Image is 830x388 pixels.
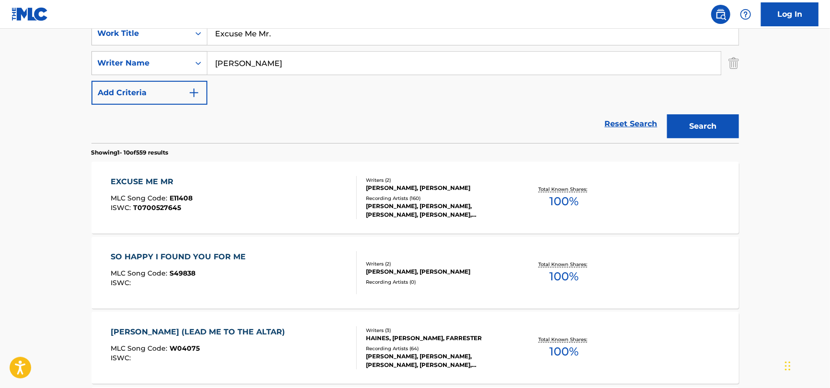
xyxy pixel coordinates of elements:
[539,186,590,193] p: Total Known Shares:
[98,28,184,39] div: Work Title
[170,344,200,353] span: W04075
[91,237,739,309] a: SO HAPPY I FOUND YOU FOR MEMLC Song Code:S49838ISWC:Writers (2)[PERSON_NAME], [PERSON_NAME]Record...
[91,312,739,384] a: [PERSON_NAME] (LEAD ME TO THE ALTAR)MLC Song Code:W04075ISWC:Writers (3)HAINES, [PERSON_NAME], FA...
[111,326,290,338] div: [PERSON_NAME] (LEAD ME TO THE ALTAR)
[600,113,662,134] a: Reset Search
[91,81,207,105] button: Add Criteria
[366,327,511,334] div: Writers ( 3 )
[91,148,169,157] p: Showing 1 - 10 of 559 results
[550,268,579,285] span: 100 %
[170,194,193,202] span: E11408
[111,203,133,212] span: ISWC :
[111,176,193,188] div: EXCUSE ME MR
[366,202,511,219] div: [PERSON_NAME], [PERSON_NAME], [PERSON_NAME], [PERSON_NAME], [PERSON_NAME], INNOCENT CRIMINALS
[539,261,590,268] p: Total Known Shares:
[111,344,170,353] span: MLC Song Code :
[782,342,830,388] iframe: Chat Widget
[736,5,755,24] div: Help
[111,269,170,277] span: MLC Song Code :
[667,114,739,138] button: Search
[91,22,739,143] form: Search Form
[715,9,727,20] img: search
[785,352,791,380] div: Drag
[91,162,739,233] a: EXCUSE ME MRMLC Song Code:E11408ISWC:T0700527645Writers (2)[PERSON_NAME], [PERSON_NAME]Recording ...
[366,334,511,343] div: HAINES, [PERSON_NAME], FARRESTER
[761,2,819,26] a: Log In
[740,9,751,20] img: help
[188,87,200,99] img: 9d2ae6d4665cec9f34b9.svg
[550,193,579,210] span: 100 %
[111,354,133,362] span: ISWC :
[170,269,195,277] span: S49838
[366,260,511,267] div: Writers ( 2 )
[366,345,511,352] div: Recording Artists ( 64 )
[111,194,170,202] span: MLC Song Code :
[550,343,579,360] span: 100 %
[366,177,511,184] div: Writers ( 2 )
[728,51,739,75] img: Delete Criterion
[11,7,48,21] img: MLC Logo
[711,5,730,24] a: Public Search
[133,203,181,212] span: T0700527645
[366,195,511,202] div: Recording Artists ( 160 )
[366,184,511,192] div: [PERSON_NAME], [PERSON_NAME]
[539,336,590,343] p: Total Known Shares:
[366,278,511,286] div: Recording Artists ( 0 )
[111,251,250,263] div: SO HAPPY I FOUND YOU FOR ME
[98,57,184,69] div: Writer Name
[366,267,511,276] div: [PERSON_NAME], [PERSON_NAME]
[366,352,511,369] div: [PERSON_NAME], [PERSON_NAME], [PERSON_NAME], [PERSON_NAME], [PERSON_NAME]
[111,278,133,287] span: ISWC :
